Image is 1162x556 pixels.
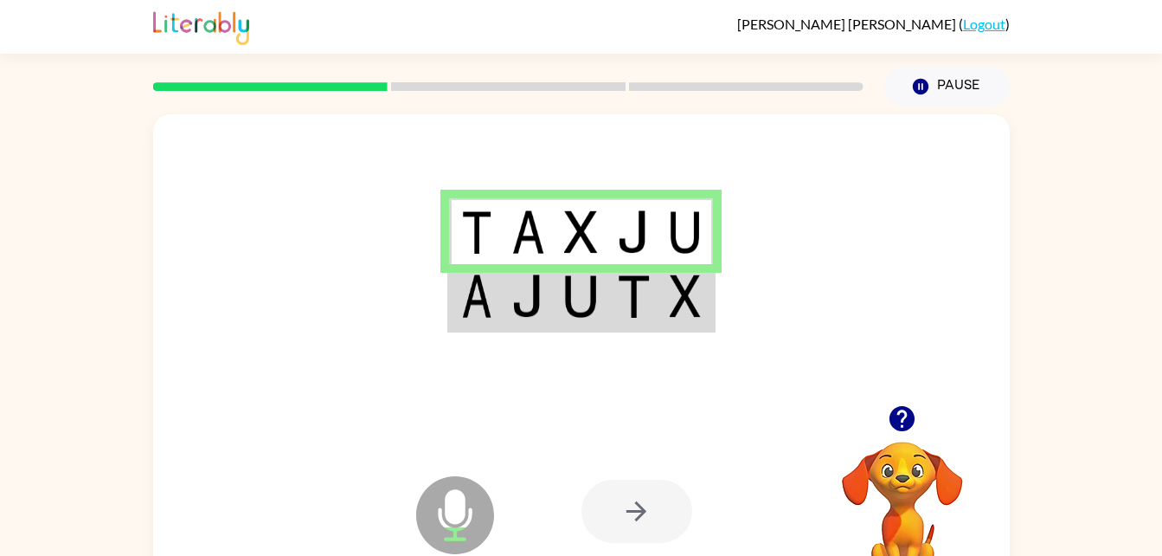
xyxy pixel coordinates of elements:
[963,16,1005,32] a: Logout
[617,210,650,254] img: j
[564,210,597,254] img: x
[617,275,650,318] img: t
[461,275,492,318] img: a
[670,210,701,254] img: u
[511,210,544,254] img: a
[564,275,597,318] img: u
[670,275,701,318] img: x
[737,16,959,32] span: [PERSON_NAME] [PERSON_NAME]
[461,210,492,254] img: t
[737,16,1010,32] div: ( )
[153,7,249,45] img: Literably
[511,275,544,318] img: j
[884,67,1010,107] button: Pause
